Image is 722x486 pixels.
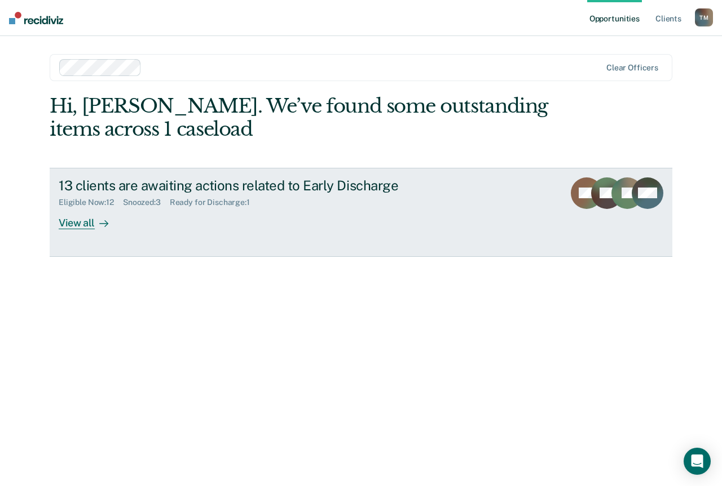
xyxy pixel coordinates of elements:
a: 13 clients are awaiting actions related to Early DischargeEligible Now:12Snoozed:3Ready for Disch... [50,168,672,257]
div: Clear officers [606,63,658,73]
div: T M [695,8,713,26]
div: Eligible Now : 12 [59,198,123,207]
button: TM [695,8,713,26]
div: 13 clients are awaiting actions related to Early Discharge [59,177,455,194]
div: Snoozed : 3 [123,198,170,207]
img: Recidiviz [9,12,63,24]
div: Hi, [PERSON_NAME]. We’ve found some outstanding items across 1 caseload [50,95,548,141]
div: View all [59,207,122,229]
div: Ready for Discharge : 1 [170,198,259,207]
div: Open Intercom Messenger [684,448,711,475]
